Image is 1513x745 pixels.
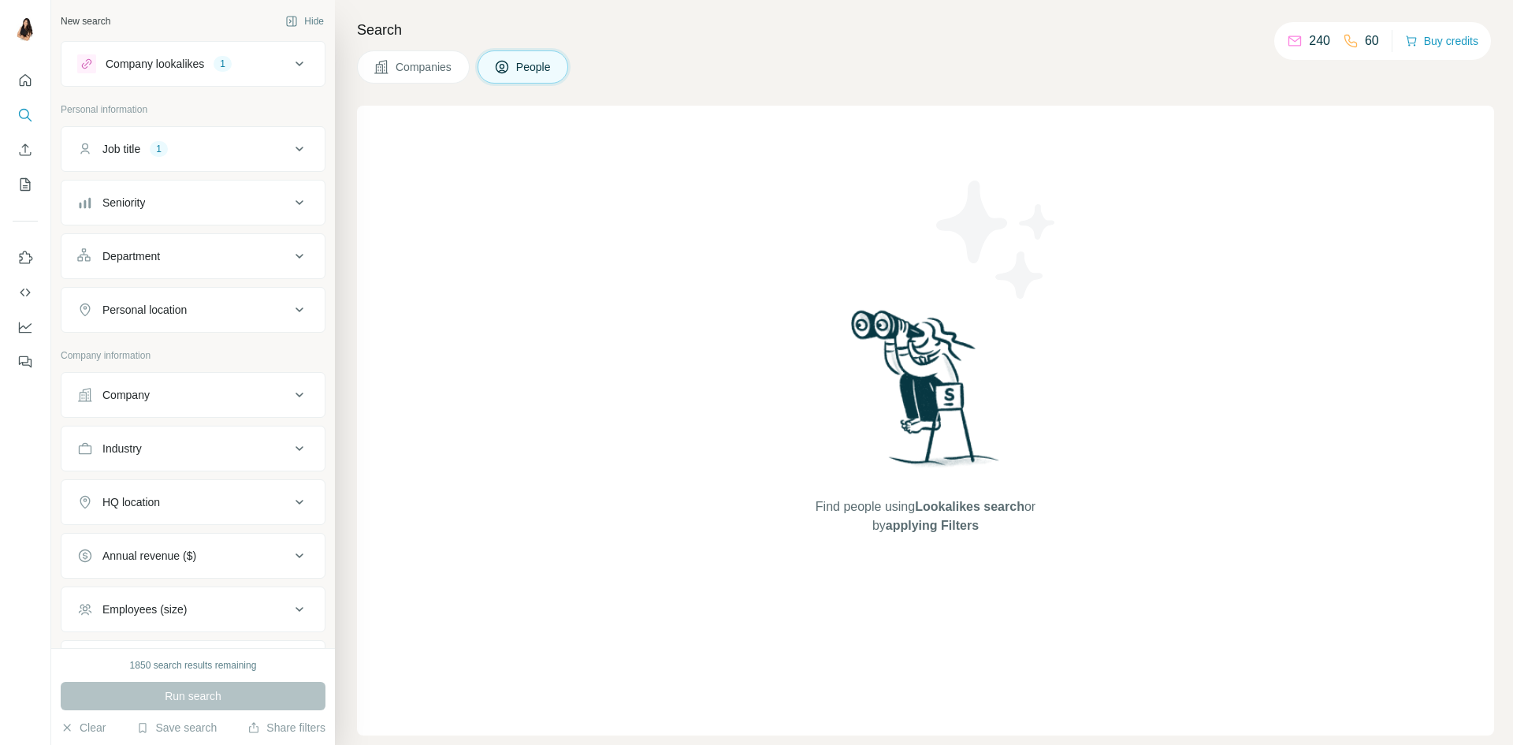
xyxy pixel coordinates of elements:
p: 240 [1309,32,1330,50]
button: Feedback [13,348,38,376]
button: Dashboard [13,313,38,341]
button: Clear [61,720,106,736]
div: 1850 search results remaining [130,658,257,672]
button: Department [61,237,325,275]
button: Use Surfe on LinkedIn [13,244,38,272]
p: Personal information [61,102,325,117]
span: People [516,59,552,75]
div: HQ location [102,494,160,510]
button: Company lookalikes1 [61,45,325,83]
button: Company [61,376,325,414]
div: Personal location [102,302,187,318]
img: Surfe Illustration - Woman searching with binoculars [844,306,1008,482]
span: applying Filters [886,519,979,532]
button: Annual revenue ($) [61,537,325,575]
p: 60 [1365,32,1379,50]
button: Enrich CSV [13,136,38,164]
div: Company [102,387,150,403]
button: HQ location [61,483,325,521]
button: Industry [61,430,325,467]
button: Search [13,101,38,129]
span: Find people using or by [799,497,1051,535]
div: Employees (size) [102,602,187,617]
div: Industry [102,441,142,456]
span: Lookalikes search [915,500,1024,513]
div: New search [61,14,110,28]
div: Seniority [102,195,145,210]
button: Seniority [61,184,325,222]
div: Job title [102,141,140,157]
button: Save search [136,720,217,736]
span: Companies [396,59,453,75]
div: 1 [150,142,168,156]
button: Share filters [247,720,325,736]
p: Company information [61,348,325,363]
button: Technologies [61,644,325,682]
img: Surfe Illustration - Stars [926,169,1068,311]
button: Use Surfe API [13,278,38,307]
button: Employees (size) [61,590,325,628]
button: My lists [13,170,38,199]
img: Avatar [13,16,38,41]
div: Company lookalikes [106,56,204,72]
button: Buy credits [1405,30,1478,52]
button: Job title1 [61,130,325,168]
button: Quick start [13,66,38,95]
h4: Search [357,19,1494,41]
div: Department [102,248,160,264]
div: 1 [214,57,232,71]
div: Annual revenue ($) [102,548,196,564]
button: Hide [274,9,335,33]
button: Personal location [61,291,325,329]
